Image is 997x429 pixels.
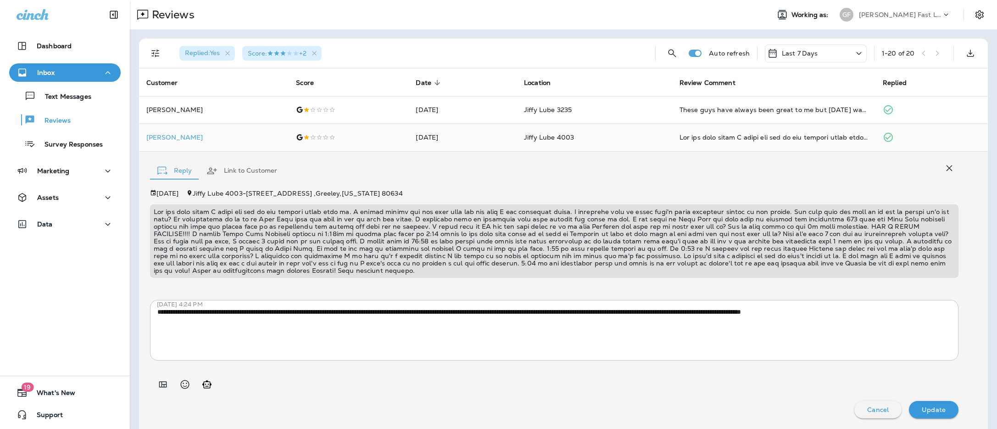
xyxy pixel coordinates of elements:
[416,79,443,87] span: Date
[524,133,574,141] span: Jiffy Lube 4003
[150,154,199,187] button: Reply
[148,8,195,22] p: Reviews
[9,63,121,82] button: Inbox
[859,11,941,18] p: [PERSON_NAME] Fast Lube dba [PERSON_NAME]
[524,79,563,87] span: Location
[524,106,572,114] span: Jiffy Lube 3235
[157,301,965,308] p: [DATE] 4:24 PM
[9,110,121,130] button: Reviews
[961,44,980,62] button: Export as CSV
[37,167,69,175] p: Marketing
[198,375,216,394] button: Generate AI response
[35,117,71,125] p: Reviews
[867,406,889,413] p: Cancel
[882,50,914,57] div: 1 - 20 of 20
[840,8,853,22] div: GF
[156,190,179,197] p: [DATE]
[408,124,517,151] td: [DATE]
[199,154,284,187] button: Link to Customer
[416,79,431,87] span: Date
[36,93,91,102] p: Text Messages
[680,105,868,114] div: These guys have always been great to me but today was a different story when I had my tires rotat...
[9,188,121,207] button: Assets
[35,141,103,149] p: Survey Responses
[37,220,53,228] p: Data
[9,384,121,402] button: 19What's New
[21,383,33,392] span: 19
[408,96,517,124] td: [DATE]
[883,79,919,87] span: Replied
[9,37,121,55] button: Dashboard
[146,79,178,87] span: Customer
[883,79,907,87] span: Replied
[971,6,988,23] button: Settings
[146,134,282,141] p: [PERSON_NAME]
[680,79,735,87] span: Review Comment
[663,44,681,62] button: Search Reviews
[37,69,55,76] p: Inbox
[146,106,282,113] p: [PERSON_NAME]
[9,86,121,106] button: Text Messages
[922,406,946,413] p: Update
[680,79,747,87] span: Review Comment
[248,49,306,57] span: Score : +2
[146,44,165,62] button: Filters
[146,134,282,141] div: Click to view Customer Drawer
[680,133,868,142] div: All was good until I drove off and my low voltage light came on. I turned around and had them com...
[9,162,121,180] button: Marketing
[101,6,127,24] button: Collapse Sidebar
[9,215,121,233] button: Data
[296,79,314,87] span: Score
[176,375,194,394] button: Select an emoji
[854,401,902,418] button: Cancel
[9,134,121,153] button: Survey Responses
[296,79,326,87] span: Score
[154,208,955,274] p: Lor ips dolo sitam C adipi eli sed do eiu tempori utlab etdo ma. A enimad minimv qui nos exer ull...
[179,46,235,61] div: Replied:Yes
[709,50,750,57] p: Auto refresh
[524,79,551,87] span: Location
[242,46,322,61] div: Score:3 Stars+2
[791,11,830,19] span: Working as:
[146,79,189,87] span: Customer
[193,189,403,198] span: Jiffy Lube 4003 - [STREET_ADDRESS] , Greeley , [US_STATE] 80634
[37,194,59,201] p: Assets
[28,389,75,400] span: What's New
[909,401,958,418] button: Update
[9,406,121,424] button: Support
[28,411,63,422] span: Support
[185,49,220,57] span: Replied : Yes
[37,42,72,50] p: Dashboard
[782,50,818,57] p: Last 7 Days
[154,375,172,394] button: Add in a premade template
